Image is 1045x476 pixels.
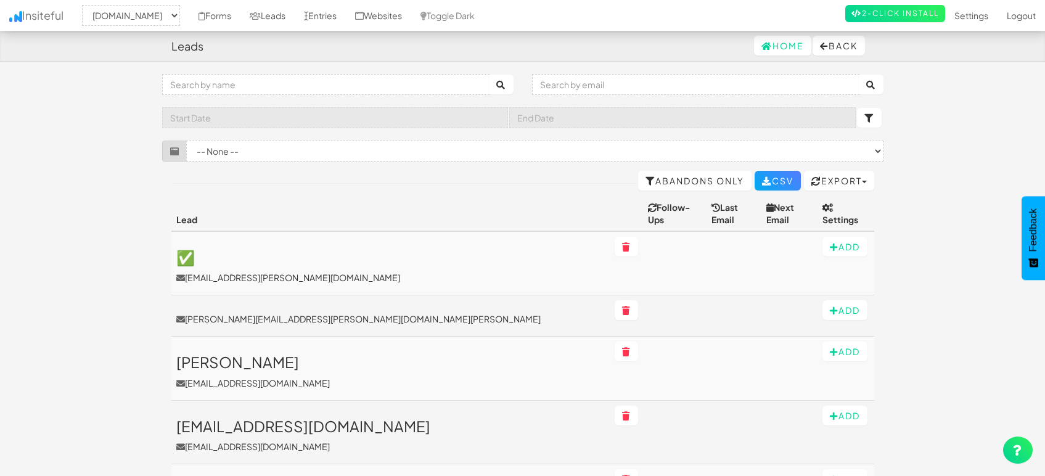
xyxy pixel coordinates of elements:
button: Add [822,342,867,361]
p: [EMAIL_ADDRESS][DOMAIN_NAME] [176,440,605,453]
p: [EMAIL_ADDRESS][PERSON_NAME][DOMAIN_NAME] [176,271,605,284]
button: Feedback - Show survey [1022,196,1045,280]
a: Home [754,36,811,55]
a: CSV [755,171,801,191]
a: ✅[EMAIL_ADDRESS][PERSON_NAME][DOMAIN_NAME] [176,249,605,284]
th: Lead [171,196,610,231]
p: [EMAIL_ADDRESS][DOMAIN_NAME] [176,377,605,389]
h3: [EMAIL_ADDRESS][DOMAIN_NAME] [176,418,605,434]
th: Next Email [761,196,818,231]
th: Follow-Ups [643,196,706,231]
button: Add [822,300,867,320]
span: Feedback [1028,208,1039,252]
a: [PERSON_NAME][EMAIL_ADDRESS][PERSON_NAME][DOMAIN_NAME][PERSON_NAME] [176,313,605,325]
a: 2-Click Install [845,5,945,22]
h4: Leads [171,40,203,52]
a: [EMAIL_ADDRESS][DOMAIN_NAME][EMAIL_ADDRESS][DOMAIN_NAME] [176,418,605,453]
th: Last Email [707,196,761,231]
input: Search by name [162,74,490,95]
button: Add [822,406,867,425]
h3: [PERSON_NAME] [176,354,605,370]
a: Abandons Only [638,171,752,191]
input: Search by email [532,74,859,95]
button: Back [813,36,865,55]
button: Export [804,171,874,191]
button: Add [822,237,867,256]
input: Start Date [162,107,509,128]
a: [PERSON_NAME][EMAIL_ADDRESS][DOMAIN_NAME] [176,354,605,388]
input: End Date [509,107,856,128]
h3: ✅ [176,249,605,265]
th: Settings [818,196,874,231]
img: icon.png [9,11,22,22]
